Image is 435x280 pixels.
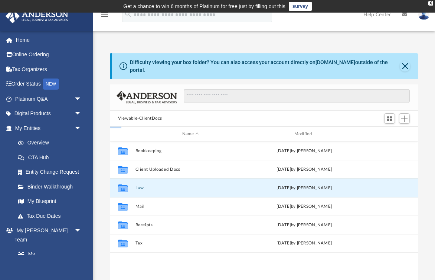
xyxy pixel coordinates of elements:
div: [DATE] by [PERSON_NAME] [249,222,360,229]
a: Home [5,33,93,47]
button: Tax [135,241,246,246]
span: arrow_drop_down [74,121,89,136]
div: close [428,1,433,6]
a: survey [289,2,312,11]
a: Tax Due Dates [10,209,93,223]
a: My [PERSON_NAME] Teamarrow_drop_down [5,223,89,247]
img: Anderson Advisors Platinum Portal [3,9,71,23]
a: Platinum Q&Aarrow_drop_down [5,91,93,106]
button: Mail [135,204,246,209]
div: NEW [43,79,59,90]
button: Close [400,61,410,71]
div: [DATE] by [PERSON_NAME] [249,166,360,173]
button: Switch to Grid View [384,113,395,124]
a: CTA Hub [10,150,93,165]
div: [DATE] by [PERSON_NAME] [249,240,360,247]
div: Name [135,131,246,137]
a: Binder Walkthrough [10,179,93,194]
button: Add [399,113,410,124]
i: search [124,10,132,18]
input: Search files and folders [184,89,410,103]
a: Entity Change Request [10,165,93,180]
div: Get a chance to win 6 months of Platinum for free just by filling out this [123,2,285,11]
i: menu [100,10,109,19]
a: Online Ordering [5,47,93,62]
a: menu [100,14,109,19]
div: [DATE] by [PERSON_NAME] [249,203,360,210]
a: My Entitiesarrow_drop_down [5,121,93,136]
a: My Blueprint [10,194,89,209]
button: Law [135,186,246,190]
a: Tax Organizers [5,62,93,77]
div: [DATE] by [PERSON_NAME] [249,185,360,191]
div: Modified [249,131,359,137]
a: My [PERSON_NAME] Team [10,247,85,280]
div: id [363,131,415,137]
button: Client Uploaded Docs [135,167,246,172]
button: Receipts [135,223,246,227]
img: User Pic [418,9,429,20]
a: Digital Productsarrow_drop_down [5,106,93,121]
a: Order StatusNEW [5,77,93,92]
a: [DOMAIN_NAME] [315,59,355,65]
span: arrow_drop_down [74,223,89,239]
span: arrow_drop_down [74,106,89,121]
a: Overview [10,136,93,150]
div: id [113,131,132,137]
div: [DATE] by [PERSON_NAME] [249,148,360,154]
span: arrow_drop_down [74,91,89,107]
button: Viewable-ClientDocs [118,115,162,122]
div: Difficulty viewing your box folder? You can also access your account directly on outside of the p... [130,59,400,74]
button: Bookkeeping [135,149,246,153]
